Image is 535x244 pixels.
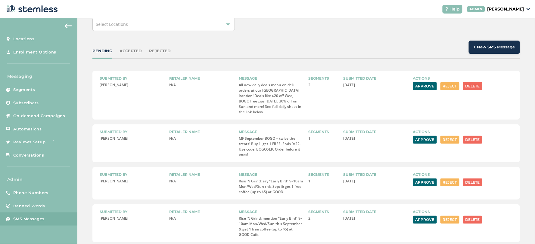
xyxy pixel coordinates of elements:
label: Actions [413,129,513,135]
p: 2 [309,82,339,88]
button: Reject [440,82,459,90]
img: glitter-stars-b7820f95.gif [50,136,62,148]
p: N/A [169,136,234,141]
p: [DATE] [344,136,408,141]
span: SMS Messages [13,216,45,222]
p: Rise ’N Grind: mention “Early Bird” 9–10am Mon/Wed/Sun this September & get 1 free coffee (up to ... [239,216,303,237]
label: Submitted date [344,76,408,81]
label: Retailer name [169,129,234,135]
label: Retailer name [169,76,234,81]
label: Actions [413,209,513,215]
img: logo-dark-0685b13c.svg [5,3,58,15]
p: N/A [169,178,234,184]
span: Subscribers [13,100,39,106]
p: All new daily deals menu on deli orders at our [GEOGRAPHIC_DATA] location! Deals like $20 off Wed... [239,82,303,115]
div: REJECTED [149,48,171,54]
p: N/A [169,216,234,221]
button: Reject [440,178,459,186]
span: Enrollment Options [13,49,56,55]
span: Help [450,6,460,12]
iframe: Chat Widget [505,215,535,244]
button: Reject [440,216,459,224]
span: Automations [13,126,42,132]
p: [PERSON_NAME] [487,6,524,12]
span: Conversations [13,152,44,158]
button: Delete [463,216,482,224]
p: [DATE] [344,216,408,221]
div: ACCEPTED [120,48,142,54]
label: Segments [309,172,339,177]
span: Segments [13,87,35,93]
p: [PERSON_NAME] [100,136,164,141]
p: N/A [169,82,234,88]
p: [PERSON_NAME] [100,216,164,221]
label: Retailer name [169,172,234,177]
span: Phone Numbers [13,190,48,196]
div: ADMIN [467,6,485,12]
p: 2 [309,216,339,221]
label: Message [239,172,303,177]
label: Submitted date [344,172,408,177]
p: [PERSON_NAME] [100,82,164,88]
p: [DATE] [344,178,408,184]
label: Segments [309,209,339,215]
img: icon-help-white-03924b79.svg [445,7,449,11]
button: Approve [413,136,437,144]
label: Message [239,129,303,135]
label: Retailer name [169,209,234,215]
span: Locations [13,36,35,42]
button: Delete [463,178,482,186]
button: Delete [463,82,482,90]
p: 1 [309,136,339,141]
label: Submitted by [100,209,164,215]
p: MF September BOGO = twice the treats! Buy 1, get 1 FREE. Ends 9/22. Use code: BOGOSEP. Order befo... [239,136,303,157]
button: Approve [413,178,437,186]
button: Reject [440,136,459,144]
span: On-demand Campaigns [13,113,65,119]
img: icon_down-arrow-small-66adaf34.svg [527,8,530,10]
label: Message [239,209,303,215]
label: Submitted by [100,76,164,81]
p: 1 [309,178,339,184]
label: Submitted by [100,129,164,135]
div: PENDING [92,48,112,54]
label: Submitted date [344,129,408,135]
button: Approve [413,82,437,90]
label: Actions [413,172,513,177]
p: [PERSON_NAME] [100,178,164,184]
button: Delete [463,136,482,144]
span: Banned Words [13,203,45,209]
button: + New SMS Message [469,41,520,54]
p: [DATE] [344,82,408,88]
p: Rise ’N Grind: say “Early Bird” 9–10am Mon/Wed/Sun this Sept & get 1 free coffee (up to $5) at GOOD. [239,178,303,195]
label: Message [239,76,303,81]
label: Segments [309,129,339,135]
span: + New SMS Message [474,44,515,50]
label: Actions [413,76,513,81]
label: Segments [309,76,339,81]
label: Submitted by [100,172,164,177]
span: Select Locations [96,21,128,27]
span: Reviews Setup [13,139,46,145]
img: icon-arrow-back-accent-c549486e.svg [65,23,72,28]
label: Submitted date [344,209,408,215]
button: Approve [413,216,437,224]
